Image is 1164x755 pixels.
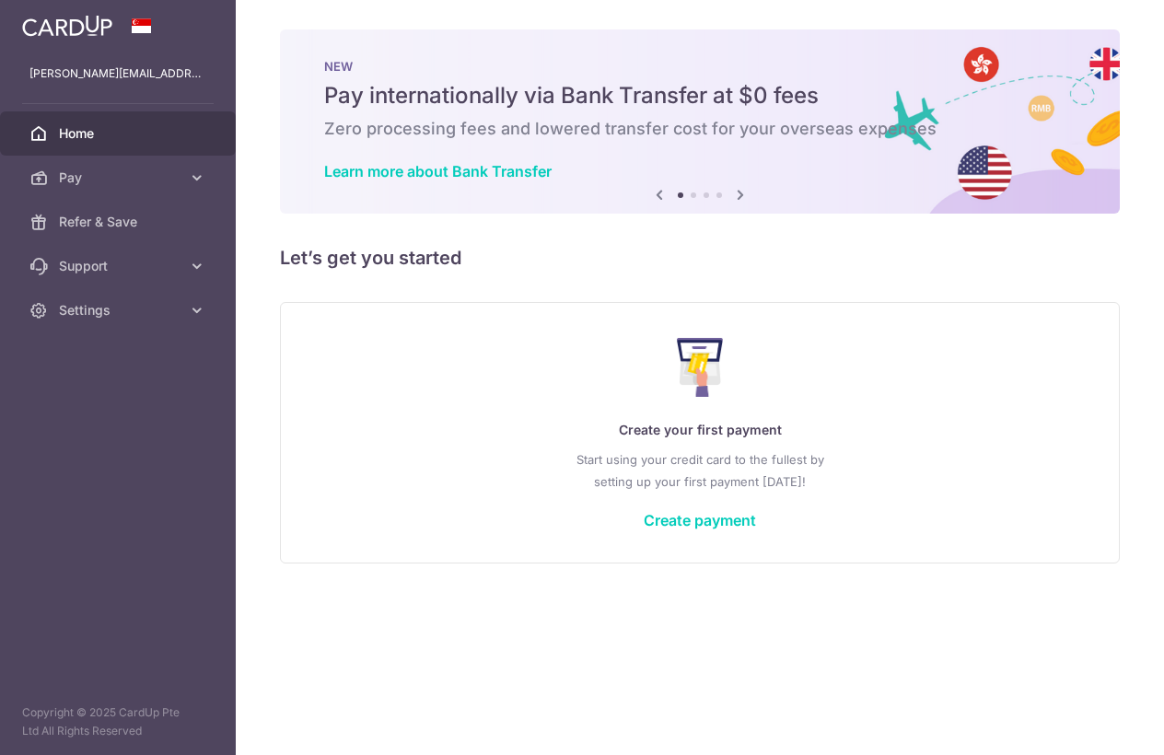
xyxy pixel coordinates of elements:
[59,213,180,231] span: Refer & Save
[677,338,724,397] img: Make Payment
[324,81,1076,110] h5: Pay internationally via Bank Transfer at $0 fees
[280,243,1120,273] h5: Let’s get you started
[22,15,112,37] img: CardUp
[1046,700,1146,746] iframe: Opens a widget where you can find more information
[59,168,180,187] span: Pay
[324,118,1076,140] h6: Zero processing fees and lowered transfer cost for your overseas expenses
[59,257,180,275] span: Support
[324,59,1076,74] p: NEW
[644,511,756,529] a: Create payment
[280,29,1120,214] img: Bank transfer banner
[59,301,180,319] span: Settings
[324,162,552,180] a: Learn more about Bank Transfer
[318,419,1082,441] p: Create your first payment
[318,448,1082,493] p: Start using your credit card to the fullest by setting up your first payment [DATE]!
[59,124,180,143] span: Home
[29,64,206,83] p: [PERSON_NAME][EMAIL_ADDRESS][DOMAIN_NAME]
